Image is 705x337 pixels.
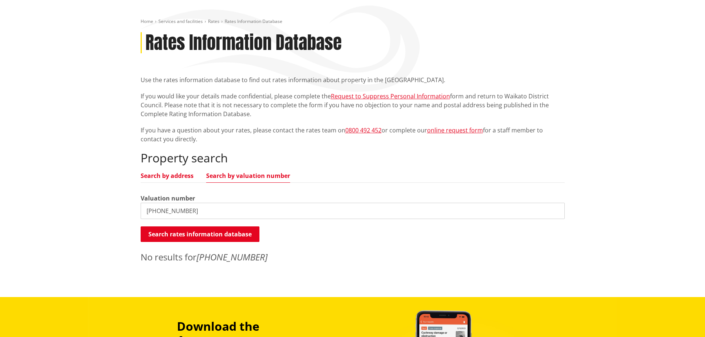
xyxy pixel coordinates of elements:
[206,173,290,179] a: Search by valuation number
[208,18,219,24] a: Rates
[141,18,565,25] nav: breadcrumb
[141,126,565,144] p: If you have a question about your rates, please contact the rates team on or complete our for a s...
[331,92,450,100] a: Request to Suppress Personal Information
[345,126,382,134] a: 0800 492 452
[141,203,565,219] input: e.g. 03920/020.01A
[145,32,342,54] h1: Rates Information Database
[141,151,565,165] h2: Property search
[141,75,565,84] p: Use the rates information database to find out rates information about property in the [GEOGRAPHI...
[671,306,698,333] iframe: Messenger Launcher
[225,18,282,24] span: Rates Information Database
[141,226,259,242] button: Search rates information database
[141,173,194,179] a: Search by address
[158,18,203,24] a: Services and facilities
[141,92,565,118] p: If you would like your details made confidential, please complete the form and return to Waikato ...
[141,18,153,24] a: Home
[197,251,268,263] em: [PHONE_NUMBER]
[141,194,195,203] label: Valuation number
[427,126,483,134] a: online request form
[141,250,565,264] p: No results for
